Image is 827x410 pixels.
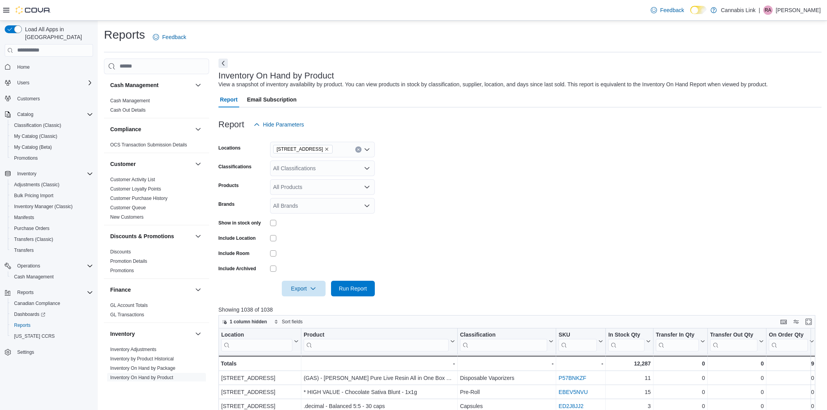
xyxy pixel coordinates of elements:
[104,27,145,43] h1: Reports
[162,33,186,41] span: Feedback
[110,205,146,211] span: Customer Queue
[8,245,96,256] button: Transfers
[110,232,192,240] button: Discounts & Promotions
[110,107,146,113] a: Cash Out Details
[220,92,238,107] span: Report
[14,300,60,307] span: Canadian Compliance
[779,317,788,326] button: Keyboard shortcuts
[11,143,93,152] span: My Catalog (Beta)
[2,346,96,358] button: Settings
[110,214,143,220] a: New Customers
[339,285,367,292] span: Run Report
[11,321,93,330] span: Reports
[608,331,651,351] button: In Stock Qty
[193,159,203,169] button: Customer
[193,285,203,294] button: Finance
[14,347,93,357] span: Settings
[11,153,93,163] span: Promotions
[282,281,326,296] button: Export
[14,182,59,188] span: Adjustments (Classic)
[8,201,96,212] button: Inventory Manager (Classic)
[656,331,705,351] button: Transfer In Qty
[218,182,239,189] label: Products
[110,268,134,273] a: Promotions
[8,212,96,223] button: Manifests
[104,301,209,323] div: Finance
[8,234,96,245] button: Transfers (Classic)
[110,176,155,183] span: Customer Activity List
[11,310,93,319] span: Dashboards
[763,5,773,15] div: Richard Auger
[110,98,150,103] a: Cash Management
[648,2,687,18] a: Feedback
[11,143,55,152] a: My Catalog (Beta)
[460,331,547,339] div: Classification
[2,77,96,88] button: Users
[11,299,93,308] span: Canadian Compliance
[14,110,93,119] span: Catalog
[273,145,333,153] span: 509 Commissioners Rd W
[656,373,705,383] div: 0
[558,403,584,409] a: ED2J8JJ2
[110,303,148,308] a: GL Account Totals
[304,359,455,368] div: -
[558,389,588,395] a: EBEV5NVU
[221,359,299,368] div: Totals
[150,29,189,45] a: Feedback
[304,331,455,351] button: Product
[218,235,256,241] label: Include Location
[769,331,814,351] button: On Order Qty
[710,331,757,351] div: Transfer Out Qty
[656,331,699,351] div: Transfer In Qty
[221,331,292,339] div: Location
[263,121,304,128] span: Hide Parameters
[2,287,96,298] button: Reports
[11,132,93,141] span: My Catalog (Classic)
[331,281,375,296] button: Run Report
[2,93,96,104] button: Customers
[17,64,30,70] span: Home
[110,125,141,133] h3: Compliance
[14,261,93,271] span: Operations
[14,62,33,72] a: Home
[14,193,54,199] span: Bulk Pricing Import
[11,153,41,163] a: Promotions
[110,312,144,317] a: GL Transactions
[218,80,768,89] div: View a snapshot of inventory availability by product. You can view products in stock by classific...
[11,235,93,244] span: Transfers (Classic)
[110,142,187,148] a: OCS Transaction Submission Details
[14,155,38,161] span: Promotions
[110,356,174,362] span: Inventory by Product Historical
[282,319,303,325] span: Sort fields
[769,331,808,351] div: On Order Qty
[286,281,321,296] span: Export
[690,6,707,14] input: Dark Mode
[608,387,651,397] div: 15
[8,331,96,342] button: [US_STATE] CCRS
[2,168,96,179] button: Inventory
[11,310,48,319] a: Dashboards
[14,236,53,242] span: Transfers (Classic)
[14,78,93,87] span: Users
[218,71,334,80] h3: Inventory On Hand by Product
[110,302,148,308] span: GL Account Totals
[277,145,323,153] span: [STREET_ADDRESS]
[247,92,297,107] span: Email Subscription
[110,81,192,89] button: Cash Management
[11,321,34,330] a: Reports
[364,184,370,190] button: Open list of options
[218,59,228,68] button: Next
[110,249,131,255] a: Discounts
[230,319,267,325] span: 1 column hidden
[14,169,93,178] span: Inventory
[110,125,192,133] button: Compliance
[17,96,40,102] span: Customers
[324,147,329,152] button: Remove 509 Commissioners Rd W from selection in this group
[8,271,96,282] button: Cash Management
[110,374,173,381] span: Inventory On Hand by Product
[2,61,96,73] button: Home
